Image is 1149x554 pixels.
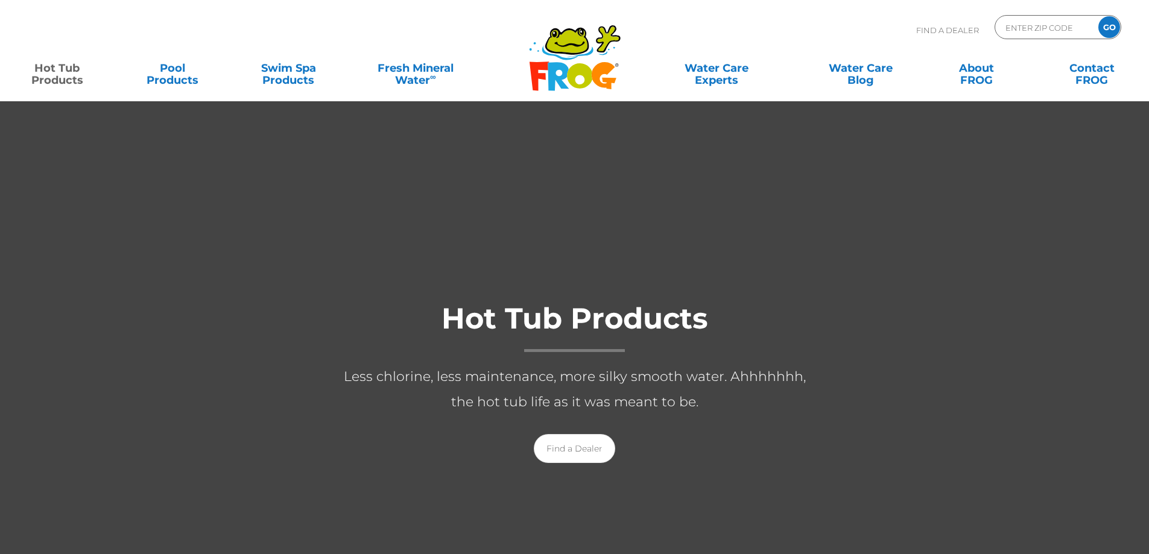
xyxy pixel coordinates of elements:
[359,56,472,80] a: Fresh MineralWater∞
[931,56,1021,80] a: AboutFROG
[128,56,218,80] a: PoolProducts
[334,364,816,415] p: Less chlorine, less maintenance, more silky smooth water. Ahhhhhhh, the hot tub life as it was me...
[334,303,816,352] h1: Hot Tub Products
[12,56,102,80] a: Hot TubProducts
[644,56,790,80] a: Water CareExperts
[1098,16,1120,38] input: GO
[815,56,905,80] a: Water CareBlog
[916,15,979,45] p: Find A Dealer
[534,434,615,463] a: Find a Dealer
[430,72,436,81] sup: ∞
[1047,56,1137,80] a: ContactFROG
[244,56,334,80] a: Swim SpaProducts
[1004,19,1086,36] input: Zip Code Form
